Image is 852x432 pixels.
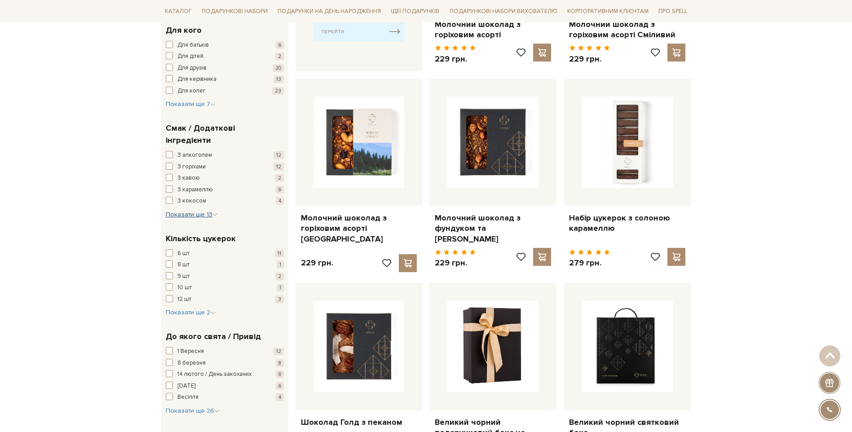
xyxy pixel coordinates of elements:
[276,370,284,378] span: 6
[166,151,284,160] button: З алкоголем 12
[387,4,443,18] a: Ідеї подарунків
[166,370,284,379] button: 14 лютого / День закоханих 6
[166,41,284,50] button: Для батьків 6
[313,97,405,188] img: Молочний шоколад з горіховим асорті Україна
[166,24,202,36] span: Для кого
[274,75,284,83] span: 13
[166,347,284,356] button: 1 Вересня 12
[198,4,271,18] a: Подарункові набори
[177,41,209,50] span: Для батьків
[569,54,610,64] p: 229 грн.
[166,260,284,269] button: 8 шт 1
[276,382,284,390] span: 6
[177,260,190,269] span: 8 шт
[177,163,206,172] span: З горіхами
[177,249,190,258] span: 6 шт
[166,64,284,73] button: Для друзів 20
[301,258,333,268] p: 229 грн.
[166,122,282,146] span: Смак / Додаткові інгредієнти
[166,100,216,109] button: Показати ще 7
[177,283,192,292] span: 10 шт
[274,163,284,171] span: 12
[166,295,284,304] button: 12 шт 3
[435,258,476,268] p: 229 грн.
[161,4,195,18] a: Каталог
[274,348,284,355] span: 12
[177,151,212,160] span: З алкоголем
[177,185,213,194] span: З карамеллю
[166,272,284,281] button: 9 шт 2
[272,87,284,95] span: 23
[177,359,206,368] span: 8 березня
[276,186,284,194] span: 6
[582,301,673,392] img: Великий чорний святковий бокс
[166,407,220,414] span: Показати ще 26
[177,174,200,183] span: З кавою
[655,4,691,18] a: Про Spell
[275,295,284,303] span: 3
[277,284,284,291] span: 1
[275,273,284,280] span: 2
[276,393,284,401] span: 4
[166,309,216,316] span: Показати ще 2
[166,210,218,219] button: Показати ще 13
[177,87,206,96] span: Для колег
[435,19,551,40] a: Молочний шоколад з горіховим асорті
[177,347,204,356] span: 1 Вересня
[166,211,218,218] span: Показати ще 13
[177,272,190,281] span: 9 шт
[275,250,284,257] span: 11
[177,382,195,391] span: [DATE]
[166,163,284,172] button: З горіхами 12
[177,295,191,304] span: 12 шт
[301,213,417,244] a: Молочний шоколад з горіховим асорті [GEOGRAPHIC_DATA]
[435,54,476,64] p: 229 грн.
[166,174,284,183] button: З кавою 2
[564,4,652,19] a: Корпоративним клієнтам
[275,53,284,60] span: 2
[166,393,284,402] button: Весілля 4
[435,213,551,244] a: Молочний шоколад з фундуком та [PERSON_NAME]
[177,197,206,206] span: З кокосом
[274,4,384,18] a: Подарунки на День народження
[277,261,284,269] span: 1
[446,4,561,19] a: Подарункові набори вихователю
[569,258,610,268] p: 279 грн.
[166,197,284,206] button: З кокосом 4
[166,52,284,61] button: Для дітей 2
[276,359,284,367] span: 8
[177,393,199,402] span: Весілля
[166,283,284,292] button: 10 шт 1
[166,185,284,194] button: З карамеллю 6
[301,417,417,428] a: Шоколад Голд з пеканом
[166,75,284,84] button: Для керівника 13
[166,233,236,245] span: Кількість цукерок
[177,75,216,84] span: Для керівника
[276,197,284,205] span: 4
[166,359,284,368] button: 8 березня 8
[166,308,216,317] button: Показати ще 2
[166,100,216,108] span: Показати ще 7
[177,52,203,61] span: Для дітей
[166,87,284,96] button: Для колег 23
[274,151,284,159] span: 12
[569,213,685,234] a: Набір цукерок з солоною карамеллю
[166,249,284,258] button: 6 шт 11
[275,174,284,182] span: 2
[273,64,284,72] span: 20
[177,64,207,73] span: Для друзів
[166,331,261,343] span: До якого свята / Привід
[166,382,284,391] button: [DATE] 6
[276,41,284,49] span: 6
[166,406,220,415] button: Показати ще 26
[569,19,685,40] a: Молочний шоколад з горіховим асорті Сміливий
[177,370,252,379] span: 14 лютого / День закоханих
